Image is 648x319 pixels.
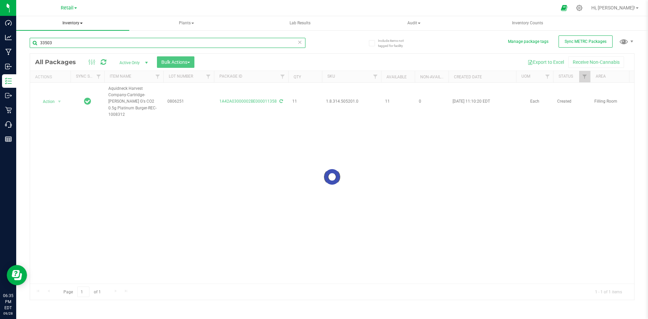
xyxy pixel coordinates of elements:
[5,136,12,142] inline-svg: Reports
[30,38,305,48] input: Search Package ID, Item Name, SKU, Lot or Part Number...
[565,39,606,44] span: Sync METRC Packages
[7,265,27,285] iframe: Resource center
[557,1,572,15] span: Open Ecommerce Menu
[130,17,243,30] span: Plants
[5,63,12,70] inline-svg: Inbound
[559,35,613,48] button: Sync METRC Packages
[244,16,357,30] a: Lab Results
[357,16,470,30] a: Audit
[503,20,552,26] span: Inventory Counts
[297,38,302,47] span: Clear
[508,39,548,45] button: Manage package tags
[471,16,584,30] a: Inventory Counts
[5,121,12,128] inline-svg: Call Center
[5,107,12,113] inline-svg: Retail
[378,38,412,48] span: Include items not tagged for facility
[3,311,13,316] p: 09/28
[5,20,12,26] inline-svg: Dashboard
[575,5,584,11] div: Manage settings
[591,5,635,10] span: Hi, [PERSON_NAME]!
[280,20,320,26] span: Lab Results
[61,5,74,11] span: Retail
[130,16,243,30] a: Plants
[358,17,470,30] span: Audit
[16,16,129,30] a: Inventory
[5,49,12,55] inline-svg: Manufacturing
[5,92,12,99] inline-svg: Outbound
[5,34,12,41] inline-svg: Analytics
[5,78,12,84] inline-svg: Inventory
[3,293,13,311] p: 06:35 PM EDT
